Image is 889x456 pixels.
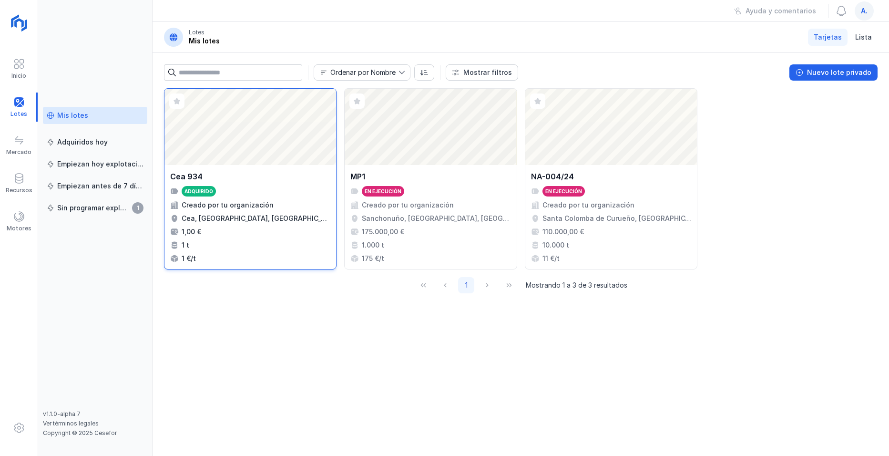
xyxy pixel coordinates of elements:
a: Empiezan hoy explotación [43,155,147,173]
a: Adquiridos hoy [43,134,147,151]
div: Mis lotes [189,36,220,46]
div: Motores [7,225,31,232]
div: 175 €/t [362,254,384,263]
div: Inicio [11,72,26,80]
div: Sanchonuño, [GEOGRAPHIC_DATA], [GEOGRAPHIC_DATA], [GEOGRAPHIC_DATA] [362,214,511,223]
div: 1 €/t [182,254,196,263]
span: Tarjetas [814,32,842,42]
div: Santa Colomba de Curueño, [GEOGRAPHIC_DATA], [GEOGRAPHIC_DATA], [GEOGRAPHIC_DATA] [542,214,691,223]
div: 10.000 t [542,240,569,250]
div: Nuevo lote privado [807,68,871,77]
div: Adquiridos hoy [57,137,108,147]
div: Lotes [189,29,204,36]
a: Lista [849,29,878,46]
div: Mostrar filtros [463,68,512,77]
div: 1.000 t [362,240,384,250]
div: Creado por tu organización [182,200,274,210]
img: logoRight.svg [7,11,31,35]
div: Copyright © 2025 Cesefor [43,429,147,437]
button: Nuevo lote privado [789,64,878,81]
div: Cea 934 [170,171,203,182]
button: Ayuda y comentarios [728,3,822,19]
span: 1 [132,202,143,214]
div: Sin programar explotación [57,203,129,213]
div: 1 t [182,240,189,250]
button: Page 1 [458,277,474,293]
span: Lista [855,32,872,42]
div: Empiezan hoy explotación [57,159,143,169]
span: Nombre [314,65,399,80]
div: Cea, [GEOGRAPHIC_DATA], [GEOGRAPHIC_DATA], [GEOGRAPHIC_DATA] [182,214,330,223]
div: 1,00 € [182,227,201,237]
span: a. [861,6,868,16]
button: Mostrar filtros [446,64,518,81]
div: En ejecución [545,188,582,195]
div: Mercado [6,148,31,156]
a: Tarjetas [808,29,848,46]
a: NA-004/24En ejecuciónCreado por tu organizaciónSanta Colomba de Curueño, [GEOGRAPHIC_DATA], [GEOG... [525,88,697,269]
div: Ordenar por Nombre [330,69,396,76]
a: Sin programar explotación1 [43,199,147,217]
div: Mis lotes [57,111,88,120]
a: Cea 934AdquiridoCreado por tu organizaciónCea, [GEOGRAPHIC_DATA], [GEOGRAPHIC_DATA], [GEOGRAPHIC_... [164,88,337,269]
div: Creado por tu organización [542,200,634,210]
div: Recursos [6,187,32,194]
div: En ejecución [365,188,401,195]
a: Empiezan antes de 7 días [43,177,147,195]
a: Ver términos legales [43,420,99,427]
div: NA-004/24 [531,171,574,182]
div: 11 €/t [542,254,560,263]
a: Mis lotes [43,107,147,124]
a: MP1En ejecuciónCreado por tu organizaciónSanchonuño, [GEOGRAPHIC_DATA], [GEOGRAPHIC_DATA], [GEOGR... [344,88,517,269]
div: Ayuda y comentarios [746,6,816,16]
div: MP1 [350,171,365,182]
div: Creado por tu organización [362,200,454,210]
div: Empiezan antes de 7 días [57,181,143,191]
div: v1.1.0-alpha.7 [43,410,147,418]
span: Mostrando 1 a 3 de 3 resultados [526,280,627,290]
div: 110.000,00 € [542,227,584,237]
div: Adquirido [184,188,213,195]
div: 175.000,00 € [362,227,404,237]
